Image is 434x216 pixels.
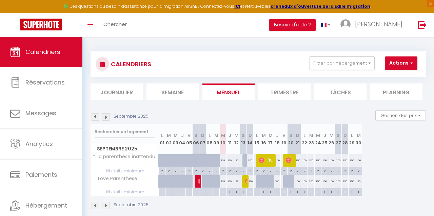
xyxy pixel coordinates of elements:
div: 2 [226,167,233,174]
div: 1 [281,188,287,195]
div: 150 [315,154,321,167]
div: 1 [321,188,328,195]
abbr: D [296,132,299,139]
button: Actions [385,56,417,70]
span: Paiements [25,170,57,179]
span: Nb Nuits minimum [91,167,158,175]
abbr: D [201,132,204,139]
span: * La parenthèse inattendue * [92,154,160,159]
th: 21 [294,124,301,154]
div: 2 [288,167,294,174]
img: Super Booking [20,19,62,30]
abbr: J [323,132,326,139]
li: Semaine [146,83,199,100]
button: Filtrer par hébergement [310,56,375,70]
div: 1 [315,188,321,195]
span: Calendriers [25,48,60,56]
th: 05 [186,124,193,154]
span: [PERSON_NAME] [355,20,402,28]
div: 2 [240,167,246,174]
div: 1 [213,188,219,195]
div: 150 [274,154,281,167]
th: 23 [308,124,315,154]
div: 150 [294,175,301,188]
div: 2 [213,167,219,174]
abbr: M [174,132,178,139]
div: 1 [294,188,301,195]
div: 150 [335,175,342,188]
div: 1 [308,188,314,195]
h3: CALENDRIERS [109,56,151,72]
strong: créneaux d'ouverture de la salle migration [271,3,370,9]
div: 1 [220,188,226,195]
abbr: L [209,132,211,139]
th: 30 [355,124,362,154]
div: 1 [349,188,355,195]
th: 15 [254,124,260,154]
abbr: L [303,132,305,139]
abbr: S [289,132,292,139]
div: 2 [328,167,335,174]
th: 18 [274,124,281,154]
th: 02 [165,124,172,154]
div: 150 [321,175,328,188]
abbr: V [188,132,191,139]
abbr: D [249,132,252,139]
span: Analytics [25,140,53,148]
div: 1 [260,188,267,195]
abbr: L [256,132,258,139]
div: 139 [220,175,226,188]
abbr: D [343,132,347,139]
abbr: L [161,132,163,139]
th: 06 [193,124,199,154]
div: 150 [328,154,335,167]
li: Trimestre [258,83,311,100]
input: Rechercher un logement... [95,126,155,138]
div: 150 [321,154,328,167]
abbr: M [269,132,273,139]
p: Septembre 2025 [114,202,149,208]
button: Besoin d'aide ? [269,19,316,31]
span: Hébergement [25,201,67,210]
div: 1 [240,188,246,195]
li: Tâches [314,83,367,100]
div: 2 [159,167,165,174]
div: 2 [172,167,179,174]
div: 2 [349,167,355,174]
th: 27 [335,124,342,154]
a: ICI [234,3,240,9]
th: 22 [301,124,308,154]
abbr: M [357,132,361,139]
th: 29 [349,124,355,154]
th: 24 [315,124,321,154]
li: Mensuel [202,83,255,100]
div: 1 [254,188,260,195]
div: 150 [308,154,315,167]
div: 1 [226,188,233,195]
th: 28 [342,124,349,154]
div: 2 [301,167,308,174]
div: 2 [315,167,321,174]
a: Chercher [98,13,132,37]
div: 139 [226,154,233,167]
th: 17 [267,124,274,154]
span: Love Parenthèse [92,175,139,183]
abbr: M [221,132,225,139]
div: 139 [220,154,226,167]
abbr: M [167,132,171,139]
th: 11 [226,124,233,154]
abbr: M [316,132,320,139]
div: 139 [233,175,240,188]
th: 16 [260,124,267,154]
div: 150 [355,154,362,167]
div: 170 [233,154,240,167]
abbr: V [330,132,333,139]
th: 25 [321,124,328,154]
abbr: S [194,132,197,139]
div: 150 [335,154,342,167]
span: [PERSON_NAME] [286,154,295,167]
abbr: J [229,132,231,139]
div: 150 [308,175,315,188]
div: 180 [355,175,362,188]
div: 150 [294,154,301,167]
